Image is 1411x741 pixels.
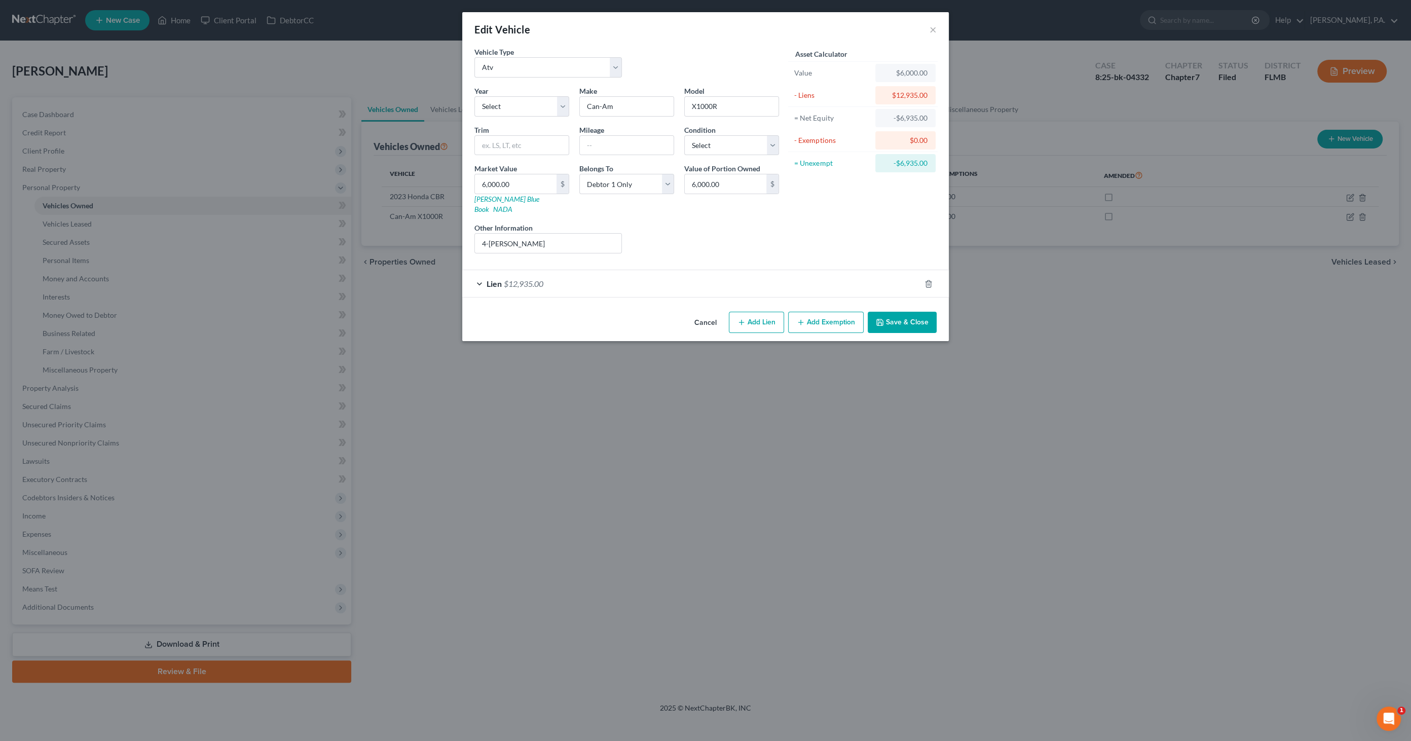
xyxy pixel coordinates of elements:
div: = Net Equity [794,113,871,123]
button: Add Exemption [788,312,864,333]
input: ex. LS, LT, etc [475,136,569,155]
input: 0.00 [475,174,556,194]
div: = Unexempt [794,158,871,168]
div: -$6,935.00 [883,113,927,123]
div: - Liens [794,90,871,100]
div: $ [766,174,778,194]
input: 0.00 [685,174,766,194]
input: -- [580,136,674,155]
label: Other Information [474,223,533,233]
label: Value of Portion Owned [684,163,760,174]
iframe: Intercom live chat [1377,707,1401,731]
label: Model [684,86,704,96]
button: Cancel [686,313,725,333]
input: (optional) [475,234,621,253]
span: Belongs To [579,164,613,173]
label: Asset Calculator [795,49,847,59]
a: [PERSON_NAME] Blue Book [474,195,539,213]
button: Save & Close [868,312,937,333]
div: - Exemptions [794,135,871,145]
button: Add Lien [729,312,784,333]
label: Condition [684,125,716,135]
div: Edit Vehicle [474,22,530,36]
label: Market Value [474,163,517,174]
div: -$6,935.00 [883,158,927,168]
div: $0.00 [883,135,927,145]
a: NADA [493,205,512,213]
span: $12,935.00 [504,279,543,288]
label: Mileage [579,125,604,135]
label: Trim [474,125,489,135]
button: × [930,23,937,35]
input: ex. Nissan [580,97,674,116]
span: Lien [487,279,502,288]
input: ex. Altima [685,97,778,116]
div: $ [556,174,569,194]
span: Make [579,87,597,95]
div: Value [794,68,871,78]
span: 1 [1397,707,1405,715]
div: $12,935.00 [883,90,927,100]
div: $6,000.00 [883,68,927,78]
label: Year [474,86,489,96]
label: Vehicle Type [474,47,514,57]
